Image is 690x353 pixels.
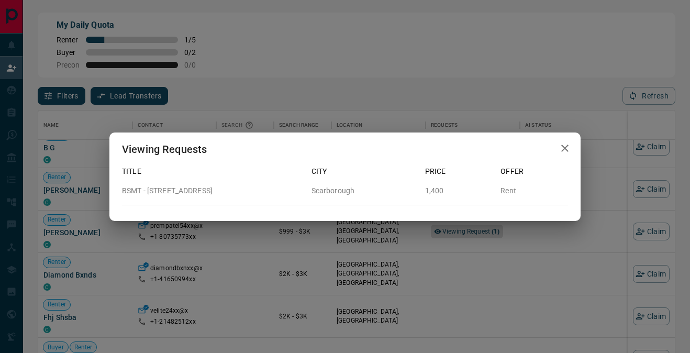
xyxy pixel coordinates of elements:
p: Rent [500,185,568,196]
p: Offer [500,166,568,177]
p: BSMT - [STREET_ADDRESS] [122,185,303,196]
p: Scarborough [311,185,417,196]
h2: Viewing Requests [109,133,219,166]
p: City [311,166,417,177]
p: Title [122,166,303,177]
p: Price [425,166,493,177]
p: 1,400 [425,185,493,196]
